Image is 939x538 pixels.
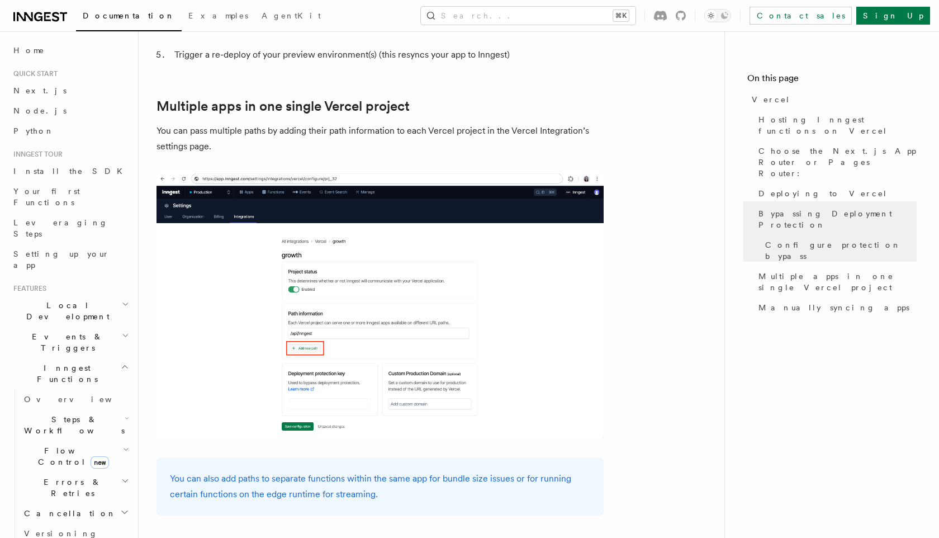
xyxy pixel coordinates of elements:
[262,11,321,20] span: AgentKit
[13,218,108,238] span: Leveraging Steps
[9,69,58,78] span: Quick start
[13,126,54,135] span: Python
[13,86,67,95] span: Next.js
[704,9,731,22] button: Toggle dark mode
[9,40,131,60] a: Home
[9,327,131,358] button: Events & Triggers
[20,445,123,468] span: Flow Control
[765,239,917,262] span: Configure protection bypass
[156,98,410,114] a: Multiple apps in one single Vercel project
[20,414,125,436] span: Steps & Workflows
[9,358,131,389] button: Inngest Functions
[156,123,604,154] p: You can pass multiple paths by adding their path information to each Vercel project in the Vercel...
[754,141,917,183] a: Choose the Next.js App Router or Pages Router:
[9,81,131,101] a: Next.js
[91,456,109,469] span: new
[758,208,917,230] span: Bypassing Deployment Protection
[754,183,917,204] a: Deploying to Vercel
[9,284,46,293] span: Features
[9,331,122,353] span: Events & Triggers
[20,389,131,409] a: Overview
[24,395,139,404] span: Overview
[9,101,131,121] a: Node.js
[156,457,604,516] div: You can also add paths to separate functions within the same app for bundle size issues or for ru...
[761,235,917,266] a: Configure protection bypass
[171,47,604,63] li: Trigger a re-deploy of your preview environment(s) (this resyncs your app to Inngest)
[76,3,182,31] a: Documentation
[13,249,110,270] span: Setting up your app
[20,508,116,519] span: Cancellation
[758,114,917,136] span: Hosting Inngest functions on Vercel
[20,441,131,472] button: Flow Controlnew
[613,10,629,21] kbd: ⌘K
[9,121,131,141] a: Python
[182,3,255,30] a: Examples
[856,7,930,25] a: Sign Up
[754,110,917,141] a: Hosting Inngest functions on Vercel
[754,298,917,318] a: Manually syncing apps
[13,106,67,115] span: Node.js
[13,187,80,207] span: Your first Functions
[754,266,917,298] a: Multiple apps in one single Vercel project
[20,472,131,503] button: Errors & Retries
[9,295,131,327] button: Local Development
[13,167,129,176] span: Install the SDK
[9,181,131,213] a: Your first Functions
[9,244,131,275] a: Setting up your app
[754,204,917,235] a: Bypassing Deployment Protection
[758,271,917,293] span: Multiple apps in one single Vercel project
[9,213,131,244] a: Leveraging Steps
[9,150,63,159] span: Inngest tour
[758,188,888,199] span: Deploying to Vercel
[83,11,175,20] span: Documentation
[20,503,131,523] button: Cancellation
[758,302,909,313] span: Manually syncing apps
[750,7,852,25] a: Contact sales
[9,300,122,322] span: Local Development
[758,145,917,179] span: Choose the Next.js App Router or Pages Router:
[20,476,121,499] span: Errors & Retries
[9,161,131,181] a: Install the SDK
[156,172,604,440] img: Add new path information button in the Inngest dashboard
[255,3,328,30] a: AgentKit
[9,362,121,385] span: Inngest Functions
[421,7,636,25] button: Search...⌘K
[24,529,98,538] span: Versioning
[747,89,917,110] a: Vercel
[20,409,131,441] button: Steps & Workflows
[13,45,45,56] span: Home
[747,72,917,89] h4: On this page
[752,94,790,105] span: Vercel
[188,11,248,20] span: Examples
